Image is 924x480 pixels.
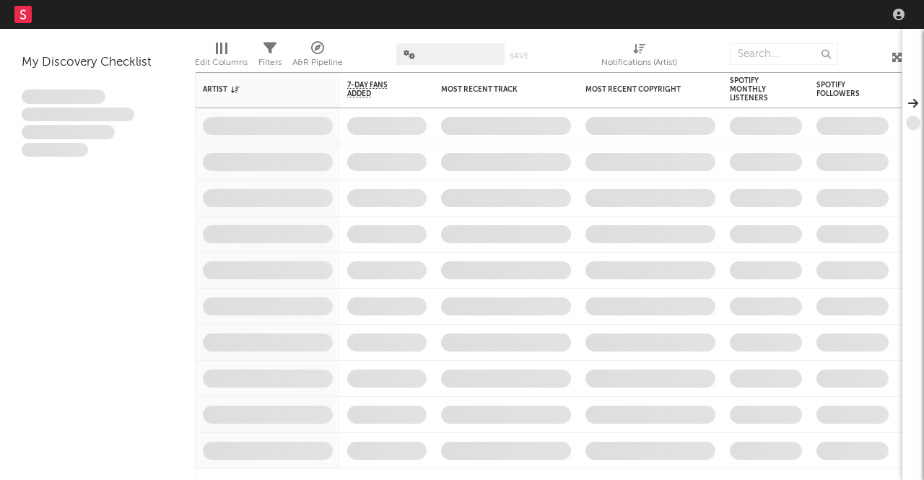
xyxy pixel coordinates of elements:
div: My Discovery Checklist [22,54,173,71]
div: Filters [258,36,282,78]
div: Artist [203,85,311,94]
div: A&R Pipeline [292,36,343,78]
span: Integer aliquet in purus et [22,108,134,122]
span: Aliquam viverra [22,143,88,157]
div: Spotify Monthly Listeners [730,77,780,102]
input: Search... [730,43,838,65]
div: Edit Columns [195,54,248,71]
span: Praesent ac interdum [22,125,115,139]
div: Notifications (Artist) [601,54,677,71]
span: Lorem ipsum dolor [22,90,105,104]
div: Notifications (Artist) [601,36,677,78]
div: Edit Columns [195,36,248,78]
span: 7-Day Fans Added [347,81,405,98]
div: Most Recent Copyright [585,85,694,94]
div: Spotify Followers [816,81,867,98]
button: Save [510,52,528,60]
div: Filters [258,54,282,71]
div: Most Recent Track [441,85,549,94]
div: A&R Pipeline [292,54,343,71]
